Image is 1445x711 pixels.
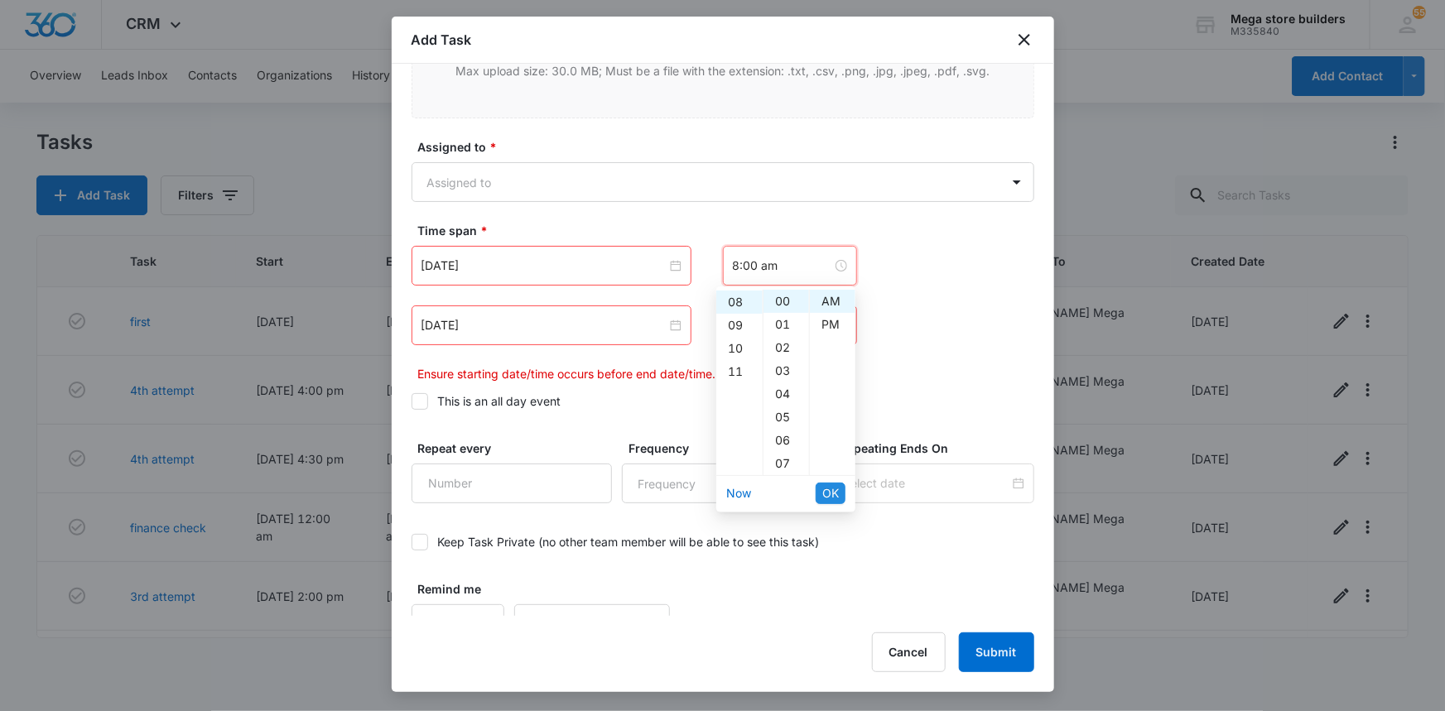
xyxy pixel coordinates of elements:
div: Keep Task Private (no other team member will be able to see this task) [438,533,820,550]
div: 01 [763,313,809,336]
button: Submit [959,632,1034,672]
span: OK [822,484,839,502]
p: Ensure starting date/time occurs before end date/time. [418,365,1034,382]
div: 11 [716,360,763,383]
a: Now [726,486,751,500]
div: 10 [716,337,763,360]
input: 8:00 am [733,257,832,275]
div: 05 [763,406,809,429]
label: Assigned to [418,138,1041,156]
div: 08 [716,291,763,314]
div: 00 [763,290,809,313]
label: Repeating Ends On [840,440,1041,457]
button: Cancel [872,632,946,672]
button: close [1014,30,1034,50]
div: PM [810,313,855,336]
div: 02 [763,336,809,359]
label: Frequency [629,440,830,457]
input: Number [412,604,505,644]
div: This is an all day event [438,392,561,410]
input: Number [412,464,613,503]
div: 09 [716,314,763,337]
div: 04 [763,382,809,406]
h1: Add Task [412,30,472,50]
label: Repeat every [418,440,619,457]
div: 06 [763,429,809,452]
button: OK [816,483,845,504]
input: Oct 14, 2025 [421,316,667,334]
input: Select date [843,474,1009,492]
input: Oct 15, 2025 [421,257,667,275]
div: 03 [763,359,809,382]
div: 07 [763,452,809,475]
div: AM [810,290,855,313]
label: Time span [418,222,1041,239]
label: Remind me [418,580,512,598]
